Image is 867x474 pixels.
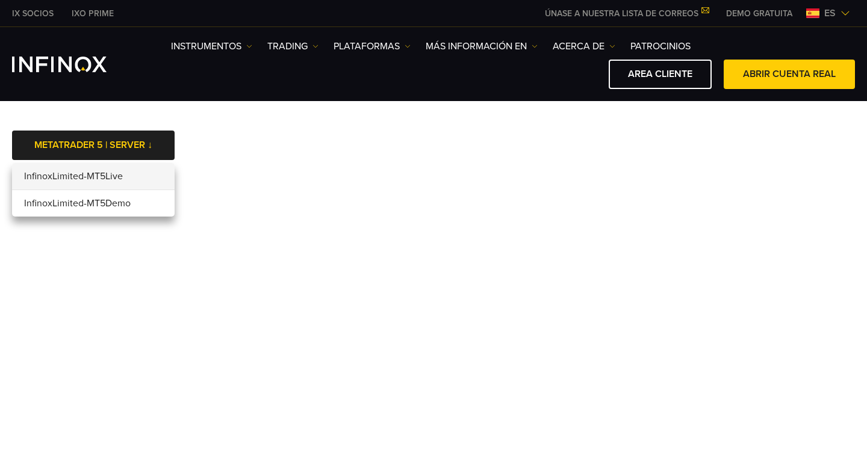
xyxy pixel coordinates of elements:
a: Más información en [426,39,538,54]
a: PLATAFORMAS [334,39,411,54]
span: es [819,6,841,20]
a: INFINOX MENU [717,7,801,20]
li: InfinoxLimited-MT5Demo [12,190,175,217]
a: ABRIR CUENTA REAL [724,60,855,89]
a: AREA CLIENTE [609,60,712,89]
li: InfinoxLimited-MT5Live [12,163,175,190]
a: Patrocinios [630,39,691,54]
a: ÚNASE A NUESTRA LISTA DE CORREOS [536,8,717,19]
a: METATRADER 5 | SERVER ↓ [12,131,175,160]
a: Instrumentos [171,39,252,54]
a: INFINOX Logo [12,57,135,72]
a: TRADING [267,39,319,54]
a: INFINOX [63,7,123,20]
a: INFINOX [3,7,63,20]
a: ACERCA DE [553,39,615,54]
